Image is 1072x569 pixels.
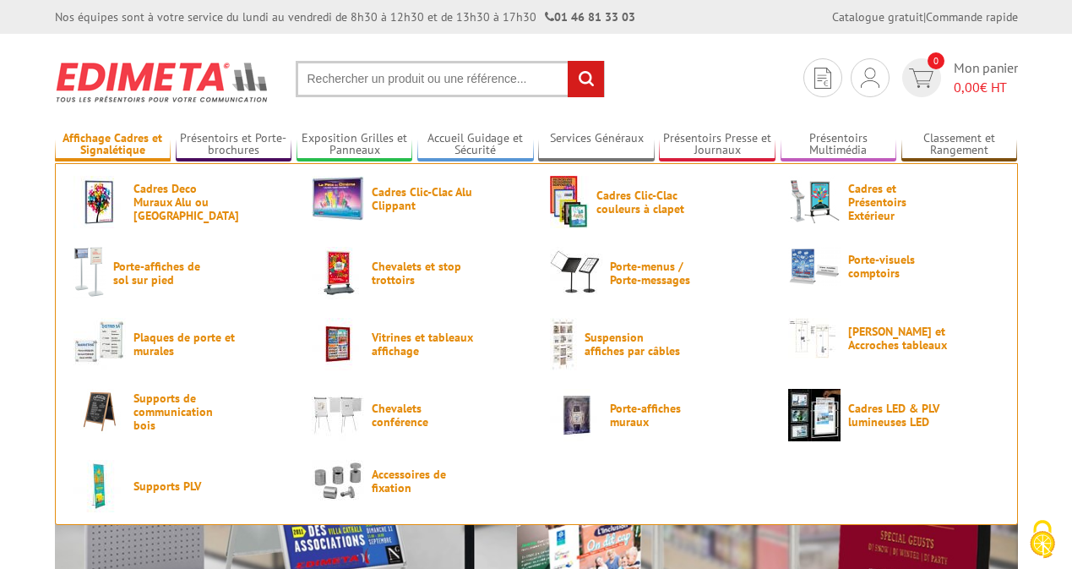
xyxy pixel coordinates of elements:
[898,58,1018,97] a: devis rapide 0 Mon panier 0,00€ HT
[550,389,761,441] a: Porte-affiches muraux
[550,176,589,228] img: Cadres Clic-Clac couleurs à clapet
[610,260,711,287] span: Porte-menus / Porte-messages
[550,389,602,441] img: Porte-affiches muraux
[312,318,523,370] a: Vitrines et tableaux affichage
[113,260,215,287] span: Porte-affiches de sol sur pied
[417,131,534,159] a: Accueil Guidage et Sécurité
[788,176,841,228] img: Cadres et Présentoirs Extérieur
[55,8,635,25] div: Nos équipes sont à votre service du lundi au vendredi de 8h30 à 12h30 et de 13h30 à 17h30
[372,185,473,212] span: Cadres Clic-Clac Alu Clippant
[73,176,126,228] img: Cadres Deco Muraux Alu ou Bois
[788,176,999,228] a: Cadres et Présentoirs Extérieur
[73,389,126,434] img: Supports de communication bois
[596,189,698,216] span: Cadres Clic-Clac couleurs à clapet
[133,331,235,358] span: Plaques de porte et murales
[312,389,364,441] img: Chevalets conférence
[550,247,761,299] a: Porte-menus / Porte-messages
[781,131,897,159] a: Présentoirs Multimédia
[312,247,364,299] img: Chevalets et stop trottoirs
[372,468,473,495] span: Accessoires de fixation
[73,318,126,370] img: Plaques de porte et murales
[55,51,270,113] img: Présentoir, panneau, stand - Edimeta - PLV, affichage, mobilier bureau, entreprise
[133,391,235,432] span: Supports de communication bois
[550,176,761,228] a: Cadres Clic-Clac couleurs à clapet
[550,247,602,299] img: Porte-menus / Porte-messages
[73,460,126,512] img: Supports PLV
[909,68,933,88] img: devis rapide
[848,402,950,429] span: Cadres LED & PLV lumineuses LED
[832,8,1018,25] div: |
[788,318,999,358] a: [PERSON_NAME] et Accroches tableaux
[954,58,1018,97] span: Mon panier
[585,331,686,358] span: Suspension affiches par câbles
[312,389,523,441] a: Chevalets conférence
[814,68,831,89] img: devis rapide
[73,247,106,299] img: Porte-affiches de sol sur pied
[788,247,841,286] img: Porte-visuels comptoirs
[312,176,523,221] a: Cadres Clic-Clac Alu Clippant
[73,176,285,228] a: Cadres Deco Muraux Alu ou [GEOGRAPHIC_DATA]
[926,9,1018,25] a: Commande rapide
[312,247,523,299] a: Chevalets et stop trottoirs
[861,68,879,88] img: devis rapide
[73,247,285,299] a: Porte-affiches de sol sur pied
[659,131,775,159] a: Présentoirs Presse et Journaux
[568,61,604,97] input: rechercher
[550,318,577,370] img: Suspension affiches par câbles
[832,9,923,25] a: Catalogue gratuit
[954,79,980,96] span: 0,00
[848,182,950,222] span: Cadres et Présentoirs Extérieur
[901,131,1018,159] a: Classement et Rangement
[133,182,235,222] span: Cadres Deco Muraux Alu ou [GEOGRAPHIC_DATA]
[848,325,950,352] span: [PERSON_NAME] et Accroches tableaux
[928,52,944,69] span: 0
[372,331,473,358] span: Vitrines et tableaux affichage
[545,9,635,25] strong: 01 46 81 33 03
[372,260,473,287] span: Chevalets et stop trottoirs
[73,389,285,434] a: Supports de communication bois
[297,131,413,159] a: Exposition Grilles et Panneaux
[312,460,364,501] img: Accessoires de fixation
[312,460,523,501] a: Accessoires de fixation
[954,78,1018,97] span: € HT
[788,247,999,286] a: Porte-visuels comptoirs
[372,402,473,429] span: Chevalets conférence
[73,318,285,370] a: Plaques de porte et murales
[610,402,711,429] span: Porte-affiches muraux
[1021,518,1064,561] img: Cookies (fenêtre modale)
[176,131,292,159] a: Présentoirs et Porte-brochures
[848,253,950,280] span: Porte-visuels comptoirs
[73,460,285,512] a: Supports PLV
[312,318,364,370] img: Vitrines et tableaux affichage
[550,318,761,370] a: Suspension affiches par câbles
[133,479,235,493] span: Supports PLV
[1013,512,1072,569] button: Cookies (fenêtre modale)
[296,61,605,97] input: Rechercher un produit ou une référence...
[312,176,364,221] img: Cadres Clic-Clac Alu Clippant
[788,389,841,441] img: Cadres LED & PLV lumineuses LED
[788,389,999,441] a: Cadres LED & PLV lumineuses LED
[788,318,841,358] img: Cimaises et Accroches tableaux
[55,131,171,159] a: Affichage Cadres et Signalétique
[538,131,655,159] a: Services Généraux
